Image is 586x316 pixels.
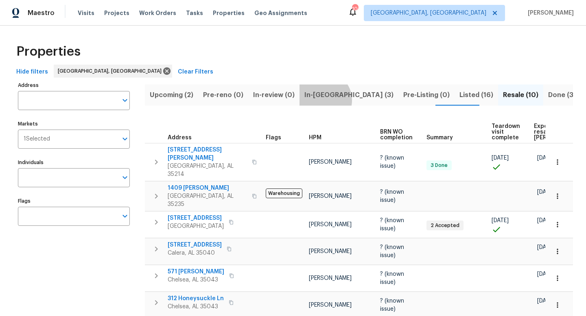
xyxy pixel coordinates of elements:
span: Warehousing [266,188,302,198]
span: Visits [78,9,94,17]
span: 2 Accepted [427,222,463,229]
span: 1409 [PERSON_NAME] [168,184,247,192]
span: ? (known issue) [380,155,404,169]
span: HPM [309,135,321,141]
span: Chelsea, AL 35043 [168,276,224,284]
span: [PERSON_NAME] [309,222,352,227]
label: Address [18,83,130,88]
span: [DATE] [492,218,509,223]
span: [DATE] [537,155,554,161]
span: [PERSON_NAME] [309,159,352,165]
label: Flags [18,199,130,203]
span: Expected resale [PERSON_NAME] [534,123,580,141]
span: [STREET_ADDRESS][PERSON_NAME] [168,146,247,162]
div: 10 [352,5,358,13]
span: Properties [16,48,81,56]
span: 1 Selected [24,136,50,143]
label: Individuals [18,160,130,165]
span: Properties [213,9,245,17]
span: Done (371) [548,89,583,101]
button: Open [119,133,131,145]
span: Upcoming (2) [150,89,193,101]
span: [PERSON_NAME] [309,275,352,281]
span: Work Orders [139,9,176,17]
span: Pre-reno (0) [203,89,243,101]
span: [GEOGRAPHIC_DATA], AL 35235 [168,192,247,208]
span: Flags [266,135,281,141]
span: [DATE] [537,298,554,304]
span: Maestro [28,9,55,17]
span: [DATE] [537,189,554,195]
span: 312 Honeysuckle Ln [168,294,224,303]
span: [PERSON_NAME] [525,9,574,17]
span: Summary [426,135,453,141]
span: Resale (10) [503,89,538,101]
button: Open [119,172,131,183]
button: Hide filters [13,65,51,80]
span: [DATE] [492,155,509,161]
span: In-review (0) [253,89,295,101]
span: Calera, AL 35040 [168,249,222,257]
span: ? (known issue) [380,218,404,232]
span: ? (known issue) [380,298,404,312]
span: ? (known issue) [380,189,404,203]
span: 571 [PERSON_NAME] [168,268,224,276]
button: Clear Filters [175,65,216,80]
div: [GEOGRAPHIC_DATA], [GEOGRAPHIC_DATA] [54,65,172,78]
span: Geo Assignments [254,9,307,17]
span: Tasks [186,10,203,16]
span: [PERSON_NAME] [309,249,352,254]
span: [DATE] [537,218,554,223]
span: Projects [104,9,129,17]
span: BRN WO completion [380,129,413,141]
span: [PERSON_NAME] [309,193,352,199]
button: Open [119,95,131,106]
span: 3 Done [427,162,451,169]
span: Clear Filters [178,67,213,77]
button: Open [119,210,131,222]
span: Chelsea, AL 35043 [168,303,224,311]
span: [STREET_ADDRESS] [168,241,222,249]
span: Listed (16) [459,89,493,101]
label: Markets [18,121,130,126]
span: In-[GEOGRAPHIC_DATA] (3) [304,89,394,101]
span: [DATE] [537,245,554,250]
span: ? (known issue) [380,271,404,285]
span: Address [168,135,192,141]
span: [DATE] [537,271,554,277]
span: Teardown visit complete [492,123,520,141]
span: [STREET_ADDRESS] [168,214,224,222]
span: [GEOGRAPHIC_DATA] [168,222,224,230]
span: Pre-Listing (0) [403,89,450,101]
span: ? (known issue) [380,245,404,258]
span: [PERSON_NAME] [309,302,352,308]
span: Hide filters [16,67,48,77]
span: [GEOGRAPHIC_DATA], [GEOGRAPHIC_DATA] [371,9,486,17]
span: [GEOGRAPHIC_DATA], [GEOGRAPHIC_DATA] [58,67,165,75]
span: [GEOGRAPHIC_DATA], AL 35214 [168,162,247,178]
